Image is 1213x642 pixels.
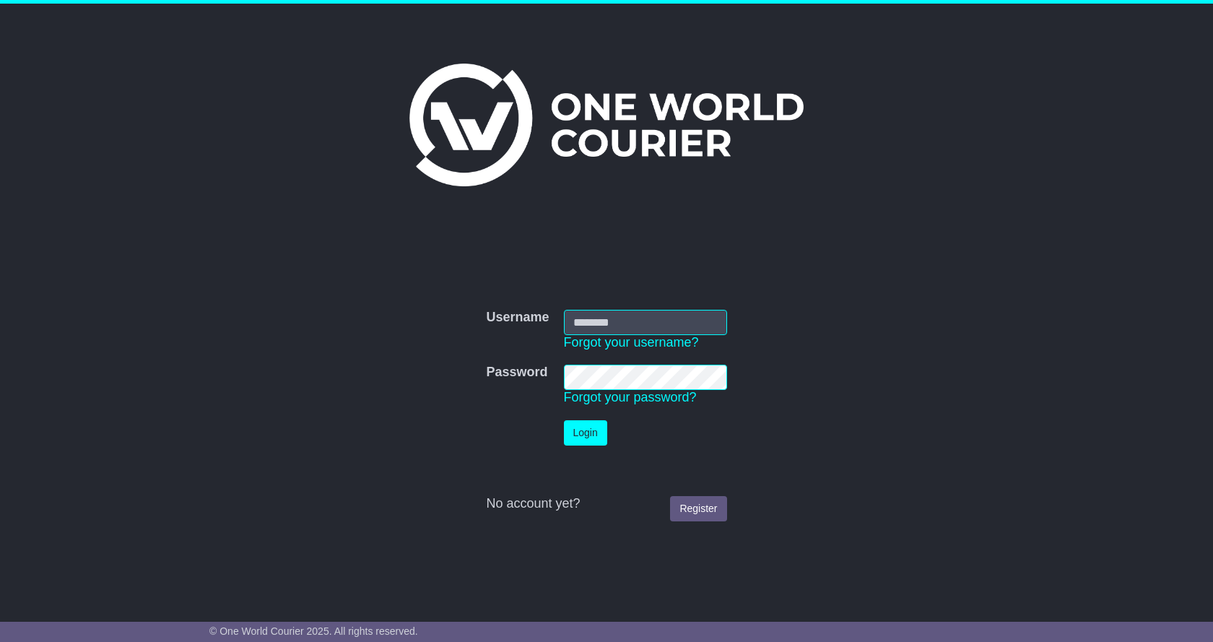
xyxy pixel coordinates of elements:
span: © One World Courier 2025. All rights reserved. [209,625,418,637]
label: Username [486,310,549,326]
a: Forgot your password? [564,390,697,404]
div: No account yet? [486,496,726,512]
label: Password [486,365,547,381]
a: Register [670,496,726,521]
button: Login [564,420,607,446]
a: Forgot your username? [564,335,699,350]
img: One World [409,64,804,186]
